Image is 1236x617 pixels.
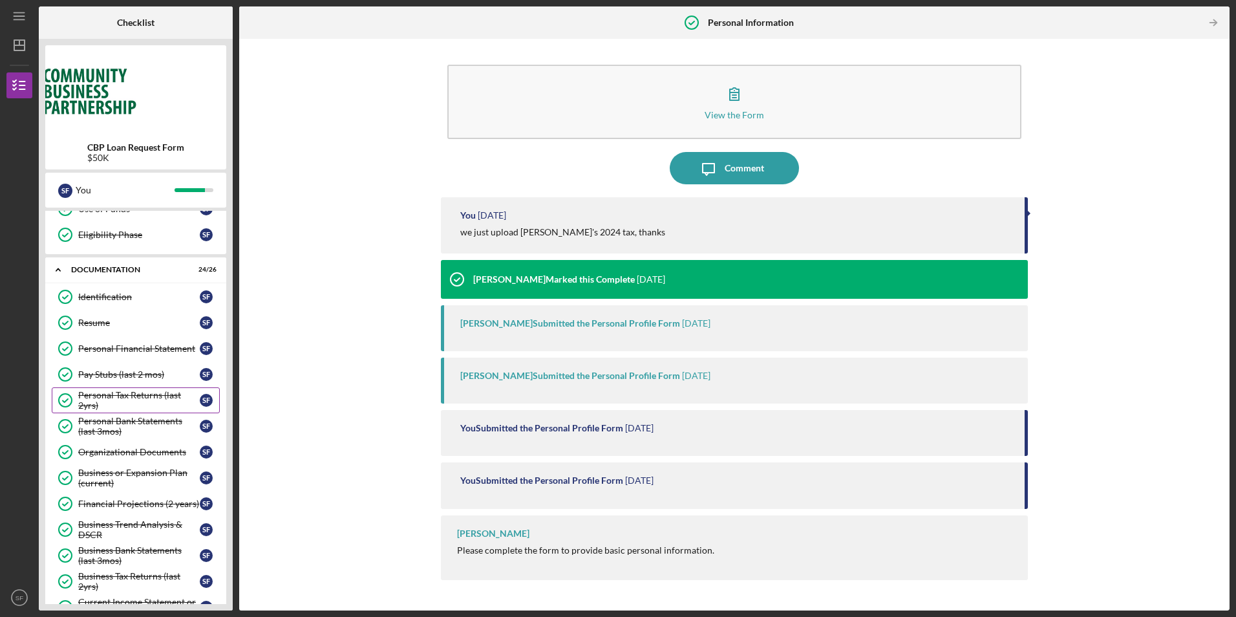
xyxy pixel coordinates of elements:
div: S F [200,228,213,241]
time: 2025-05-27 20:15 [625,475,654,486]
div: S F [200,601,213,614]
div: S F [200,497,213,510]
div: Personal Bank Statements (last 3mos) [78,416,200,437]
div: S F [200,446,213,459]
div: S F [200,575,213,588]
a: Financial Projections (2 years)SF [52,491,220,517]
a: Eligibility PhaseSF [52,222,220,248]
time: 2025-08-26 15:47 [478,210,506,221]
div: [PERSON_NAME] Marked this Complete [473,274,635,285]
a: Business or Expansion Plan (current)SF [52,465,220,491]
a: IdentificationSF [52,284,220,310]
div: [PERSON_NAME] Submitted the Personal Profile Form [460,371,680,381]
div: S F [200,549,213,562]
div: Resume [78,318,200,328]
div: S F [200,523,213,536]
a: Personal Tax Returns (last 2yrs)SF [52,387,220,413]
div: S F [200,420,213,433]
div: You Submitted the Personal Profile Form [460,423,623,433]
div: S F [200,290,213,303]
div: Identification [78,292,200,302]
a: Business Bank Statements (last 3mos)SF [52,543,220,568]
div: Business Tax Returns (last 2yrs) [78,571,200,592]
div: Comment [725,152,764,184]
button: SF [6,585,32,611]
a: Pay Stubs (last 2 mos)SF [52,362,220,387]
div: You [76,179,175,201]
a: Personal Bank Statements (last 3mos)SF [52,413,220,439]
div: Business or Expansion Plan (current) [78,468,200,488]
div: View the Form [705,110,764,120]
div: S F [200,316,213,329]
text: SF [16,594,23,601]
div: [PERSON_NAME] [457,528,529,539]
div: Business Trend Analysis & DSCR [78,519,200,540]
a: Organizational DocumentsSF [52,439,220,465]
div: Eligibility Phase [78,230,200,240]
b: CBP Loan Request Form [87,142,184,153]
time: 2025-05-28 18:10 [637,274,665,285]
div: S F [200,394,213,407]
a: Business Trend Analysis & DSCRSF [52,517,220,543]
div: S F [58,184,72,198]
div: 24 / 26 [193,266,217,274]
time: 2025-05-28 18:10 [682,318,710,329]
a: Business Tax Returns (last 2yrs)SF [52,568,220,594]
div: Personal Financial Statement [78,343,200,354]
button: Comment [670,152,799,184]
div: $50K [87,153,184,163]
div: [PERSON_NAME] Submitted the Personal Profile Form [460,318,680,329]
div: Documentation [71,266,184,274]
a: ResumeSF [52,310,220,336]
div: Please complete the form to provide basic personal information. [457,545,714,556]
div: we just upload [PERSON_NAME]'s 2024 tax, thanks [460,227,665,237]
b: Personal Information [708,17,794,28]
div: Financial Projections (2 years) [78,499,200,509]
b: Checklist [117,17,154,28]
time: 2025-05-28 18:10 [682,371,710,381]
div: S F [200,471,213,484]
a: Personal Financial StatementSF [52,336,220,362]
div: Organizational Documents [78,447,200,457]
div: S F [200,368,213,381]
button: View the Form [447,65,1021,139]
div: Personal Tax Returns (last 2yrs) [78,390,200,411]
img: Product logo [45,52,226,129]
div: Business Bank Statements (last 3mos) [78,545,200,566]
time: 2025-05-27 20:20 [625,423,654,433]
div: S F [200,342,213,355]
div: You [460,210,476,221]
div: You Submitted the Personal Profile Form [460,475,623,486]
div: Pay Stubs (last 2 mos) [78,369,200,380]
